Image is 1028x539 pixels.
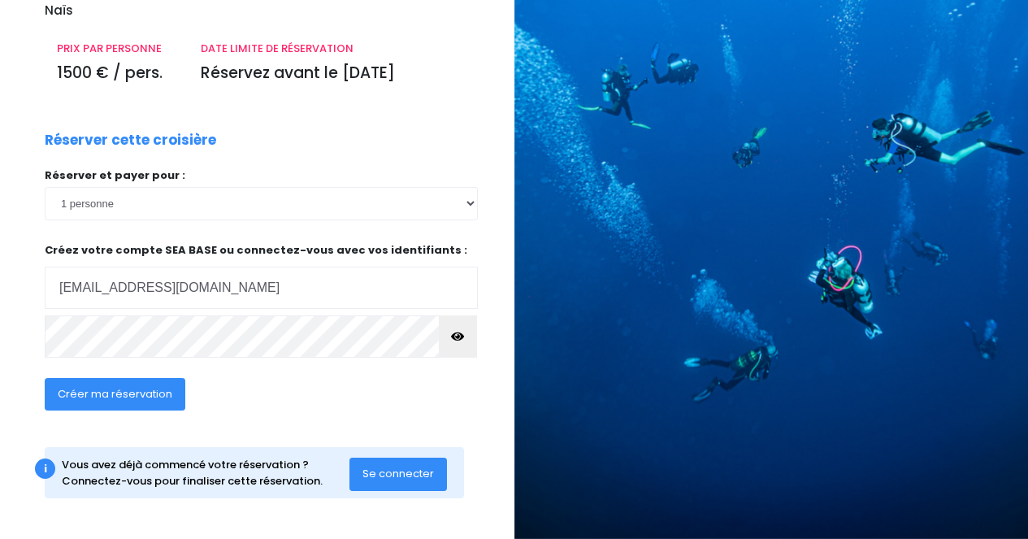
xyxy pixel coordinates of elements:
[349,458,447,490] button: Se connecter
[45,130,216,151] p: Réserver cette croisière
[45,267,478,309] input: Adresse email
[58,386,172,402] span: Créer ma réservation
[349,467,447,480] a: Se connecter
[201,62,465,85] p: Réservez avant le [DATE]
[62,457,350,489] div: Vous avez déjà commencé votre réservation ? Connectez-vous pour finaliser cette réservation.
[45,167,478,184] p: Réserver et payer pour :
[362,466,434,481] span: Se connecter
[57,41,176,57] p: PRIX PAR PERSONNE
[57,62,176,85] p: 1500 € / pers.
[45,242,478,310] p: Créez votre compte SEA BASE ou connectez-vous avec vos identifiants :
[35,459,55,479] div: i
[201,41,465,57] p: DATE LIMITE DE RÉSERVATION
[45,378,185,411] button: Créer ma réservation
